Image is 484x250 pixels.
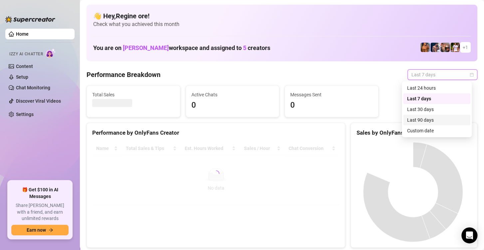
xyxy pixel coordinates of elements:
[212,170,220,178] span: loading
[411,70,473,80] span: Last 7 days
[407,127,466,134] div: Custom date
[290,99,373,112] span: 0
[92,128,340,137] div: Performance by OnlyFans Creator
[356,128,472,137] div: Sales by OnlyFans Creator
[403,125,470,136] div: Custom date
[87,70,160,79] h4: Performance Breakdown
[407,116,466,124] div: Last 90 days
[420,43,430,52] img: JG
[93,44,270,52] h1: You are on workspace and assigned to creators
[407,95,466,102] div: Last 7 days
[403,104,470,115] div: Last 30 days
[450,43,460,52] img: Hector
[290,91,373,98] span: Messages Sent
[16,31,29,37] a: Home
[16,85,50,90] a: Chat Monitoring
[463,44,468,51] span: + 1
[403,83,470,93] div: Last 24 hours
[403,93,470,104] div: Last 7 days
[243,44,246,51] span: 5
[46,48,56,58] img: AI Chatter
[9,51,43,57] span: Izzy AI Chatter
[430,43,440,52] img: Axel
[92,91,175,98] span: Total Sales
[16,74,28,80] a: Setup
[16,98,61,104] a: Discover Viral Videos
[16,112,34,117] a: Settings
[440,43,450,52] img: Osvaldo
[191,99,274,112] span: 0
[11,225,69,235] button: Earn nowarrow-right
[49,228,53,232] span: arrow-right
[5,16,55,23] img: logo-BBDzfeDw.svg
[93,11,471,21] h4: 👋 Hey, Regine ore !
[123,44,169,51] span: [PERSON_NAME]
[11,202,69,222] span: Share [PERSON_NAME] with a friend, and earn unlimited rewards
[93,21,471,28] span: Check what you achieved this month
[191,91,274,98] span: Active Chats
[27,227,46,233] span: Earn now
[461,227,477,243] div: Open Intercom Messenger
[11,187,69,200] span: 🎁 Get $100 in AI Messages
[407,106,466,113] div: Last 30 days
[407,84,466,92] div: Last 24 hours
[403,115,470,125] div: Last 90 days
[470,73,474,77] span: calendar
[16,64,33,69] a: Content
